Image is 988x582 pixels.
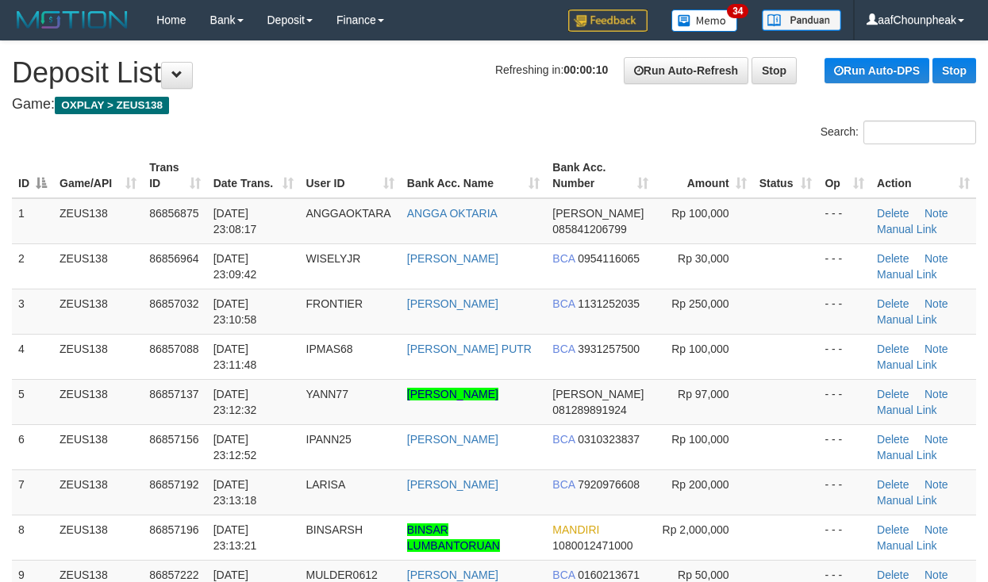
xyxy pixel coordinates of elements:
a: Run Auto-DPS [825,58,929,83]
a: Stop [932,58,976,83]
td: - - - [818,289,871,334]
span: OXPLAY > ZEUS138 [55,97,169,114]
input: Search: [863,121,976,144]
img: panduan.png [762,10,841,31]
span: [DATE] 23:11:48 [213,343,257,371]
span: 86857196 [149,523,198,536]
td: - - - [818,379,871,424]
img: Button%20Memo.svg [671,10,738,32]
span: BCA [552,343,575,355]
th: ID: activate to sort column descending [12,153,53,198]
a: [PERSON_NAME] PUTR [407,343,532,355]
a: Note [925,523,948,536]
span: Rp 100,000 [671,433,729,446]
span: [DATE] 23:10:58 [213,297,257,326]
span: Copy 081289891924 to clipboard [552,404,626,416]
a: [PERSON_NAME] [407,297,498,310]
a: Delete [877,388,909,400]
a: Delete [877,207,909,220]
span: [PERSON_NAME] [552,388,644,400]
span: Copy 3931257500 to clipboard [578,343,640,355]
a: Delete [877,523,909,536]
a: Note [925,343,948,355]
a: Manual Link [877,358,937,371]
a: Note [925,569,948,581]
span: IPMAS68 [306,343,353,355]
a: Delete [877,252,909,265]
td: - - - [818,515,871,560]
span: BCA [552,478,575,491]
span: Rp 200,000 [671,478,729,491]
th: Amount: activate to sort column ascending [655,153,752,198]
a: Manual Link [877,313,937,326]
span: IPANN25 [306,433,352,446]
span: BCA [552,252,575,265]
span: 86857222 [149,569,198,581]
th: User ID: activate to sort column ascending [300,153,401,198]
td: 3 [12,289,53,334]
td: - - - [818,334,871,379]
td: - - - [818,243,871,289]
span: YANN77 [306,388,348,400]
a: Delete [877,569,909,581]
span: Rp 2,000,000 [663,523,729,536]
th: Date Trans.: activate to sort column ascending [207,153,300,198]
a: Note [925,388,948,400]
td: - - - [818,469,871,515]
span: ANGGAOKTARA [306,207,391,220]
span: [DATE] 23:08:17 [213,207,257,235]
a: Manual Link [877,539,937,552]
td: 7 [12,469,53,515]
a: [PERSON_NAME] [407,478,498,491]
th: Bank Acc. Name: activate to sort column ascending [401,153,547,198]
span: [DATE] 23:13:21 [213,523,257,552]
td: ZEUS138 [53,424,143,469]
td: 2 [12,243,53,289]
h4: Game: [12,97,976,113]
td: 1 [12,198,53,244]
span: BCA [552,433,575,446]
span: 86856875 [149,207,198,220]
span: FRONTIER [306,297,363,310]
span: 86856964 [149,252,198,265]
a: [PERSON_NAME] [407,569,498,581]
a: Manual Link [877,449,937,461]
span: 86857137 [149,388,198,400]
td: 6 [12,424,53,469]
a: [PERSON_NAME] [407,252,498,265]
a: Note [925,478,948,491]
a: Delete [877,343,909,355]
span: [DATE] 23:13:18 [213,478,257,507]
span: Refreshing in: [495,63,608,76]
a: Note [925,207,948,220]
th: Status: activate to sort column ascending [753,153,819,198]
th: Bank Acc. Number: activate to sort column ascending [546,153,655,198]
span: WISELYJR [306,252,361,265]
a: [PERSON_NAME] [407,433,498,446]
a: Stop [752,57,797,84]
span: Rp 100,000 [671,343,729,355]
span: 86857156 [149,433,198,446]
span: MULDER0612 [306,569,378,581]
th: Game/API: activate to sort column ascending [53,153,143,198]
span: Copy 0160213671 to clipboard [578,569,640,581]
td: 8 [12,515,53,560]
a: Delete [877,433,909,446]
span: Copy 1131252035 to clipboard [578,297,640,310]
td: ZEUS138 [53,289,143,334]
span: BCA [552,297,575,310]
td: ZEUS138 [53,334,143,379]
td: ZEUS138 [53,469,143,515]
img: Feedback.jpg [568,10,648,32]
a: Run Auto-Refresh [624,57,748,84]
a: Note [925,433,948,446]
a: Manual Link [877,494,937,507]
a: Note [925,297,948,310]
img: MOTION_logo.png [12,8,133,32]
a: Manual Link [877,268,937,281]
td: ZEUS138 [53,243,143,289]
span: LARISA [306,478,346,491]
span: Rp 97,000 [678,388,729,400]
span: 34 [727,4,748,18]
strong: 00:00:10 [563,63,608,76]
